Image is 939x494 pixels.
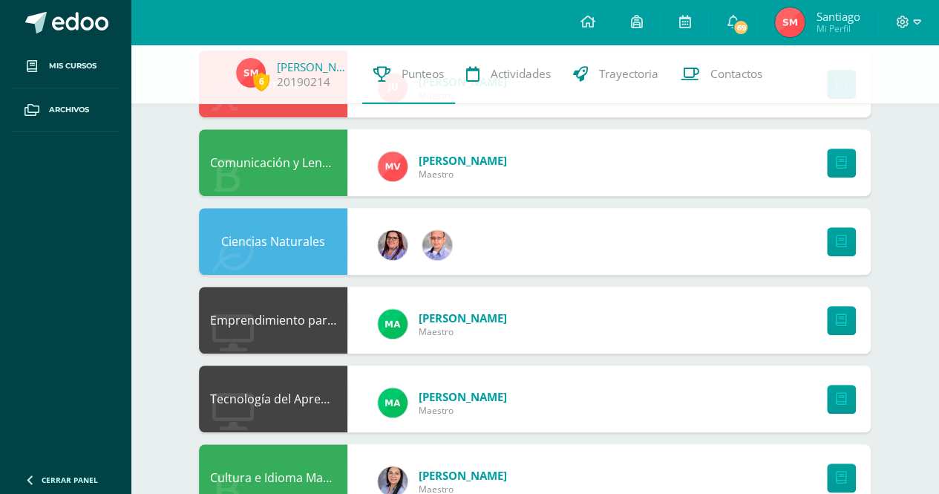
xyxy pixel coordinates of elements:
[253,72,269,91] span: 6
[419,404,507,417] span: Maestro
[236,58,266,88] img: b99a433f63786b12818734e0d83412c6.png
[378,388,408,417] img: 76a244d885c867e4cb840cf5c655c3b2.png
[49,60,96,72] span: Mis cursos
[710,66,762,82] span: Contactos
[199,208,347,275] div: Ciencias Naturales
[378,309,408,339] img: 76a244d885c867e4cb840cf5c655c3b2.png
[816,9,860,24] span: Santiago
[775,7,805,37] img: b99a433f63786b12818734e0d83412c6.png
[816,22,860,35] span: Mi Perfil
[199,287,347,354] div: Emprendimiento para la Productividad y Robótica
[733,19,749,36] span: 69
[491,66,551,82] span: Actividades
[402,66,444,82] span: Punteos
[419,325,507,338] span: Maestro
[378,230,408,260] img: fda4ebce342fd1e8b3b59cfba0d95288.png
[277,59,351,74] a: [PERSON_NAME]
[12,88,119,132] a: Archivos
[419,168,507,181] span: Maestro
[49,104,89,116] span: Archivos
[378,152,408,181] img: 1ff341f52347efc33ff1d2a179cbdb51.png
[599,66,658,82] span: Trayectoria
[670,45,773,104] a: Contactos
[42,475,98,485] span: Cerrar panel
[455,45,562,104] a: Actividades
[362,45,455,104] a: Punteos
[199,129,347,196] div: Comunicación y Lenguaje, Idioma Español
[562,45,670,104] a: Trayectoria
[277,74,330,90] a: 20190214
[419,153,507,168] span: [PERSON_NAME]
[419,468,507,483] span: [PERSON_NAME]
[199,365,347,432] div: Tecnología del Aprendizaje y la Comunicación
[419,311,507,325] span: [PERSON_NAME]
[12,45,119,88] a: Mis cursos
[422,230,452,260] img: 636fc591f85668e7520e122fec75fd4f.png
[419,389,507,404] span: [PERSON_NAME]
